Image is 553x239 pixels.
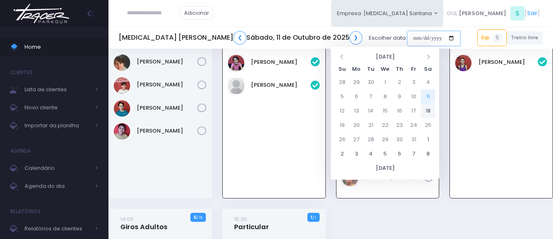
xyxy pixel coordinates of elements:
[349,118,363,133] td: 20
[335,90,349,104] td: 5
[114,123,130,140] img: Rodrigo Melgarejo
[363,75,378,90] td: 30
[406,63,421,75] th: Fr
[392,118,406,133] td: 23
[194,214,196,221] strong: 5
[406,90,421,104] td: 10
[406,118,421,133] td: 24
[335,104,349,118] td: 12
[406,75,421,90] td: 3
[119,29,460,47] div: Escolher data:
[10,143,31,159] h4: Agenda
[119,31,362,45] h5: [MEDICAL_DATA] [PERSON_NAME] Sábado, 11 de Outubro de 2025
[25,163,90,174] span: Calendário
[363,104,378,118] td: 14
[378,90,392,104] td: 8
[335,147,349,161] td: 2
[363,133,378,147] td: 28
[392,75,406,90] td: 2
[363,63,378,75] th: Tu
[120,215,133,223] small: 14:00
[25,102,90,113] span: Novo cliente
[406,147,421,161] td: 7
[479,58,538,66] a: [PERSON_NAME]
[392,90,406,104] td: 9
[114,100,130,117] img: Leonardo Marques Collicchio
[137,81,197,89] a: [PERSON_NAME]
[447,9,458,18] span: Olá,
[137,127,197,135] a: [PERSON_NAME]
[228,78,244,94] img: Sophia Quental Tovani
[378,118,392,133] td: 22
[114,54,130,71] img: Benício Franco Fernandes Gioielli
[378,133,392,147] td: 29
[311,214,312,221] strong: 1
[392,133,406,147] td: 30
[349,90,363,104] td: 6
[363,118,378,133] td: 21
[137,58,197,66] a: [PERSON_NAME]
[421,75,435,90] td: 4
[349,51,421,63] th: [DATE]
[228,55,244,71] img: Giovanna Campion Landi Visconti
[312,215,316,220] small: / 1
[120,215,167,231] a: 14:00Giros Adultos
[349,75,363,90] td: 29
[378,104,392,118] td: 15
[10,203,41,220] h4: Relatórios
[421,133,435,147] td: 1
[196,215,202,220] small: / 15
[335,63,349,75] th: Su
[349,104,363,118] td: 13
[251,58,311,66] a: [PERSON_NAME]
[114,77,130,94] img: Henrique Barros Vaz
[443,4,543,23] div: [ ]
[25,223,90,234] span: Relatórios de clientes
[25,181,90,192] span: Agenda do dia
[421,147,435,161] td: 8
[350,31,363,45] a: ❯
[335,161,435,176] th: [DATE]
[363,147,378,161] td: 4
[421,63,435,75] th: Sa
[363,90,378,104] td: 7
[510,6,525,20] span: S
[349,133,363,147] td: 27
[378,75,392,90] td: 1
[10,64,32,81] h4: Clientes
[234,215,269,231] a: 15:30Particular
[507,31,543,45] a: Treino livre
[378,63,392,75] th: We
[335,133,349,147] td: 26
[421,118,435,133] td: 25
[234,215,247,223] small: 15:30
[25,84,90,95] span: Lista de clientes
[492,33,502,43] span: 5
[335,75,349,90] td: 28
[459,9,506,18] span: [PERSON_NAME]
[25,120,90,131] span: Importar da planilha
[349,147,363,161] td: 3
[25,42,98,52] span: Home
[233,31,246,45] a: ❮
[406,133,421,147] td: 31
[180,6,214,20] a: Adicionar
[378,147,392,161] td: 5
[251,81,311,89] a: [PERSON_NAME]
[527,9,537,18] a: Sair
[455,55,472,71] img: Íris Possam Matsuhashi
[477,29,507,46] a: Exp5
[421,104,435,118] td: 18
[421,90,435,104] td: 11
[349,63,363,75] th: Mo
[392,147,406,161] td: 6
[335,118,349,133] td: 19
[392,104,406,118] td: 16
[406,104,421,118] td: 17
[392,63,406,75] th: Th
[137,104,197,112] a: [PERSON_NAME]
